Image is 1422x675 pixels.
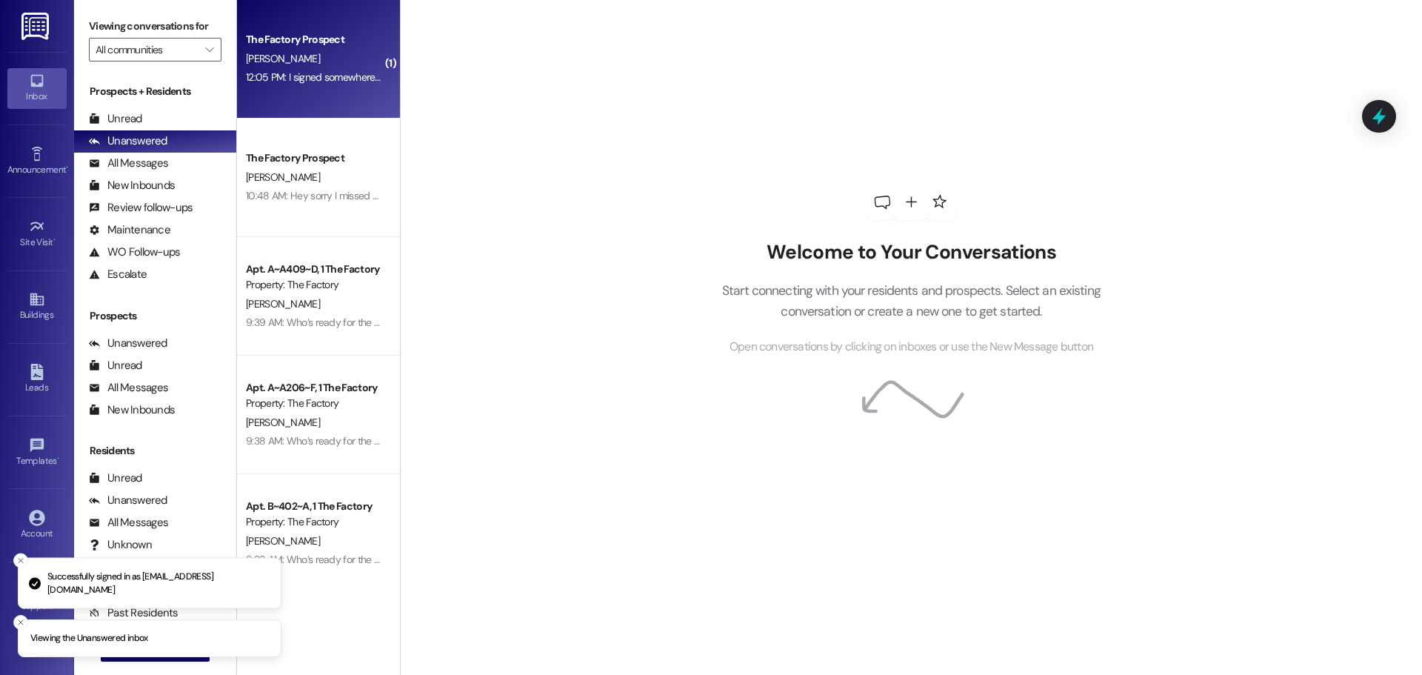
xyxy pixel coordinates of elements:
span: [PERSON_NAME] [246,416,320,429]
div: Apt. A~A206~F, 1 The Factory [246,380,383,396]
div: Prospects + Residents [74,84,236,99]
a: Inbox [7,68,67,108]
div: Unknown [89,537,152,553]
span: [PERSON_NAME] [246,52,320,65]
span: • [66,162,68,173]
input: All communities [96,38,198,61]
div: Residents [74,443,236,459]
a: Support [7,578,67,618]
div: All Messages [89,156,168,171]
div: Prospects [74,308,236,324]
a: Leads [7,359,67,399]
span: • [53,235,56,245]
div: 9:38 AM: Who’s ready for the FOAM PARTY?! Repost our foam party post on your IG story tagging @Th... [246,434,1184,448]
div: Review follow-ups [89,200,193,216]
div: Unread [89,470,142,486]
div: New Inbounds [89,178,175,193]
h2: Welcome to Your Conversations [699,241,1123,265]
div: New Inbounds [89,402,175,418]
span: [PERSON_NAME] [246,534,320,548]
span: [PERSON_NAME] [246,297,320,310]
div: Apt. B~402~A, 1 The Factory [246,499,383,514]
span: [PERSON_NAME] [246,170,320,184]
div: Property: The Factory [246,396,383,411]
div: 9:39 AM: Who’s ready for the FOAM PARTY?! Repost our foam party post on your IG story tagging @Th... [246,316,1184,329]
div: 12:05 PM: I signed somewhere else! [246,70,397,84]
a: Templates • [7,433,67,473]
div: Apt. A~A409~D, 1 The Factory [246,262,383,277]
span: • [57,453,59,464]
div: All Messages [89,515,168,531]
div: Property: The Factory [246,514,383,530]
div: WO Follow-ups [89,245,180,260]
p: Start connecting with your residents and prospects. Select an existing conversation or create a n... [699,280,1123,322]
label: Viewing conversations for [89,15,221,38]
div: Unread [89,358,142,373]
p: Viewing the Unanswered inbox [30,632,148,645]
div: The Factory Prospect [246,150,383,166]
a: Account [7,505,67,545]
button: Close toast [13,615,28,630]
div: Unanswered [89,336,167,351]
div: Unanswered [89,493,167,508]
a: Site Visit • [7,214,67,254]
div: The Factory Prospect [246,32,383,47]
p: Successfully signed in as [EMAIL_ADDRESS][DOMAIN_NAME] [47,571,269,596]
div: Property: The Factory [246,277,383,293]
button: Close toast [13,553,28,568]
i:  [205,44,213,56]
span: Open conversations by clicking on inboxes or use the New Message button [730,338,1093,356]
a: Buildings [7,287,67,327]
div: All Messages [89,380,168,396]
div: Unread [89,111,142,127]
div: Unanswered [89,133,167,149]
img: ResiDesk Logo [21,13,52,40]
div: Maintenance [89,222,170,238]
div: Escalate [89,267,147,282]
